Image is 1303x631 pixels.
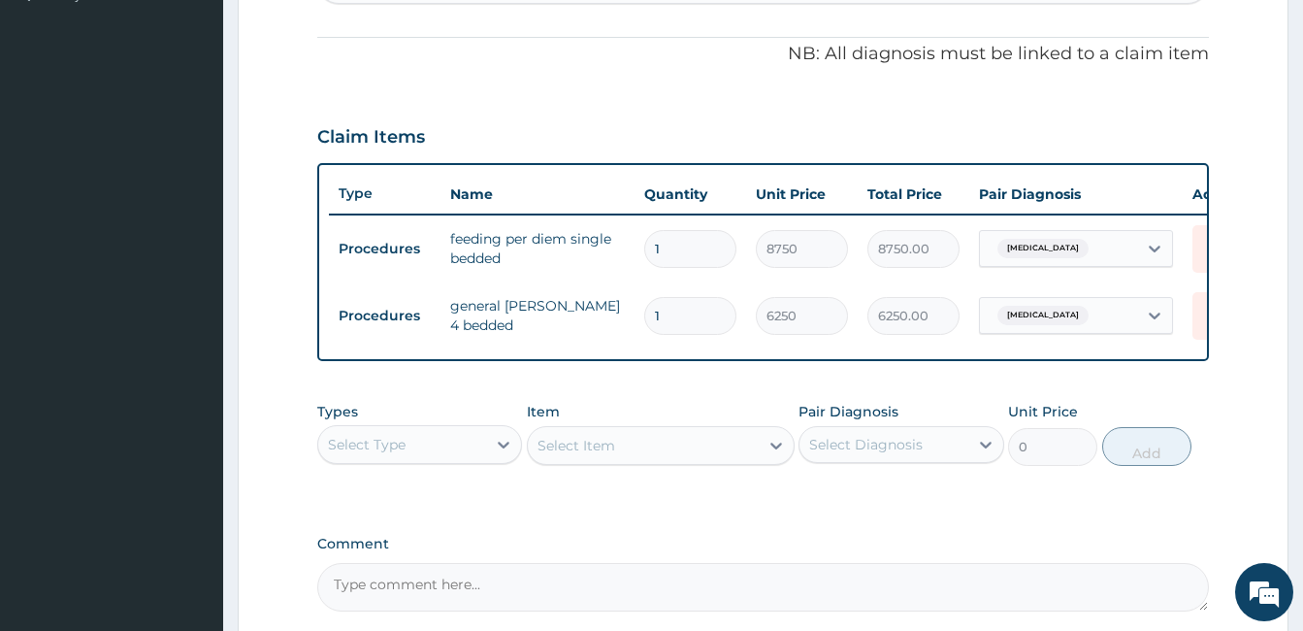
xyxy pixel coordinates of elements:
[746,175,858,214] th: Unit Price
[635,175,746,214] th: Quantity
[317,127,425,149] h3: Claim Items
[113,191,268,387] span: We're online!
[1183,175,1280,214] th: Actions
[798,402,898,421] label: Pair Diagnosis
[440,175,635,214] th: Name
[328,435,406,454] div: Select Type
[317,42,1209,67] p: NB: All diagnosis must be linked to a claim item
[527,402,560,421] label: Item
[329,176,440,212] th: Type
[440,219,635,278] td: feeding per diem single bedded
[858,175,969,214] th: Total Price
[440,286,635,345] td: general [PERSON_NAME] 4 bedded
[317,404,358,420] label: Types
[1008,402,1078,421] label: Unit Price
[101,109,326,134] div: Chat with us now
[969,175,1183,214] th: Pair Diagnosis
[318,10,365,56] div: Minimize live chat window
[317,536,1209,552] label: Comment
[10,423,370,491] textarea: Type your message and hit 'Enter'
[329,231,440,267] td: Procedures
[36,97,79,146] img: d_794563401_company_1708531726252_794563401
[809,435,923,454] div: Select Diagnosis
[1102,427,1191,466] button: Add
[997,306,1089,325] span: [MEDICAL_DATA]
[997,239,1089,258] span: [MEDICAL_DATA]
[329,298,440,334] td: Procedures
